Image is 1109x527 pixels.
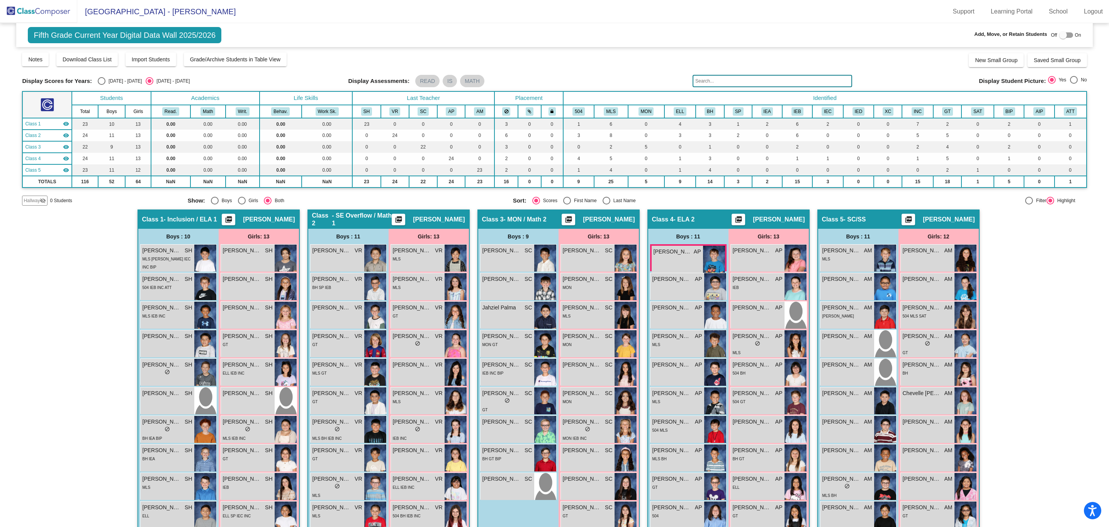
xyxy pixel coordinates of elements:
td: 0 [1055,153,1087,164]
td: 2 [933,118,961,130]
input: Search... [693,75,852,87]
button: New Small Group [969,53,1024,67]
td: 11 [98,153,125,164]
td: 0 [518,130,541,141]
th: Academic Improvement Plan [1024,105,1054,118]
span: Class 4 [25,155,41,162]
mat-icon: picture_as_pdf [734,216,743,226]
mat-icon: visibility [63,121,69,127]
td: 0 [1055,130,1087,141]
button: BH [705,107,715,116]
button: Grade/Archive Students in Table View [184,52,287,66]
td: 0 [812,164,843,176]
td: 0.00 [151,164,190,176]
th: Total [72,105,98,118]
button: MON [639,107,654,116]
mat-icon: visibility [63,144,69,150]
td: 0 [381,141,409,153]
td: 0 [812,130,843,141]
td: 0 [352,141,380,153]
td: 0 [1055,141,1087,153]
td: 3 [696,130,724,141]
td: 0.00 [190,153,226,164]
td: 0 [843,118,874,130]
td: 5 [628,141,664,153]
button: Work Sk. [316,107,339,116]
div: Yes [1056,76,1067,83]
button: IEB [791,107,803,116]
td: 1 [994,153,1024,164]
td: Amy Perez - ELA 2 [22,153,72,164]
td: Shane Hunt - Inclusion / ELA 1 [22,118,72,130]
td: 0 [352,130,380,141]
td: 0.00 [260,164,302,176]
td: 0.00 [190,164,226,176]
td: 3 [696,153,724,164]
td: 3 [664,130,696,141]
td: 6 [594,118,628,130]
td: 0 [1024,153,1054,164]
td: 0 [381,153,409,164]
td: 0 [961,153,994,164]
td: 0 [1055,164,1087,176]
td: 0 [874,141,902,153]
td: 5 [594,153,628,164]
button: INC [912,107,924,116]
span: Display Scores for Years: [22,78,92,84]
td: 0 [563,141,594,153]
td: 0 [437,164,465,176]
th: Girls [125,105,151,118]
td: 4 [664,118,696,130]
td: 23 [352,176,380,187]
td: 0 [724,164,752,176]
td: 116 [72,176,98,187]
button: Print Students Details [392,214,405,225]
th: Inclusion [902,105,933,118]
td: 0 [724,153,752,164]
td: NaN [226,176,260,187]
td: 23 [72,118,98,130]
td: 0 [843,130,874,141]
td: Angela Maes - SC/SS [22,164,72,176]
td: 2 [812,118,843,130]
td: 0 [465,153,494,164]
span: On [1075,32,1081,39]
td: 0.00 [226,141,260,153]
td: 3 [696,118,724,130]
td: 0 [628,153,664,164]
td: 1 [961,164,994,176]
td: 2 [752,118,782,130]
span: Notes [28,56,42,62]
button: IEC [822,107,834,116]
td: 0 [752,141,782,153]
td: 0 [409,130,437,141]
td: 22 [409,141,437,153]
td: 1 [664,164,696,176]
span: Grade/Archive Students in Table View [190,56,281,62]
td: 0.00 [190,118,226,130]
td: 1 [812,153,843,164]
a: Support [947,5,981,18]
th: MLSS [594,105,628,118]
td: 1 [696,141,724,153]
td: 0 [961,130,994,141]
th: Keep away students [494,105,518,118]
span: Class 3 [25,144,41,150]
th: SAT [961,105,994,118]
button: Notes [22,52,49,66]
td: 2 [782,141,812,153]
span: Class 1 [25,120,41,127]
td: 5 [933,153,961,164]
button: Print Students Details [902,214,915,225]
td: 11 [98,164,125,176]
button: Saved Small Group [1027,53,1087,67]
td: 0 [352,164,380,176]
td: NaN [151,176,190,187]
td: 0 [874,164,902,176]
td: 1 [902,153,933,164]
button: ELL [674,107,686,116]
mat-icon: picture_as_pdf [394,216,403,226]
td: 0 [1024,141,1054,153]
td: 0 [1024,164,1054,176]
mat-radio-group: Select an option [98,77,190,85]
